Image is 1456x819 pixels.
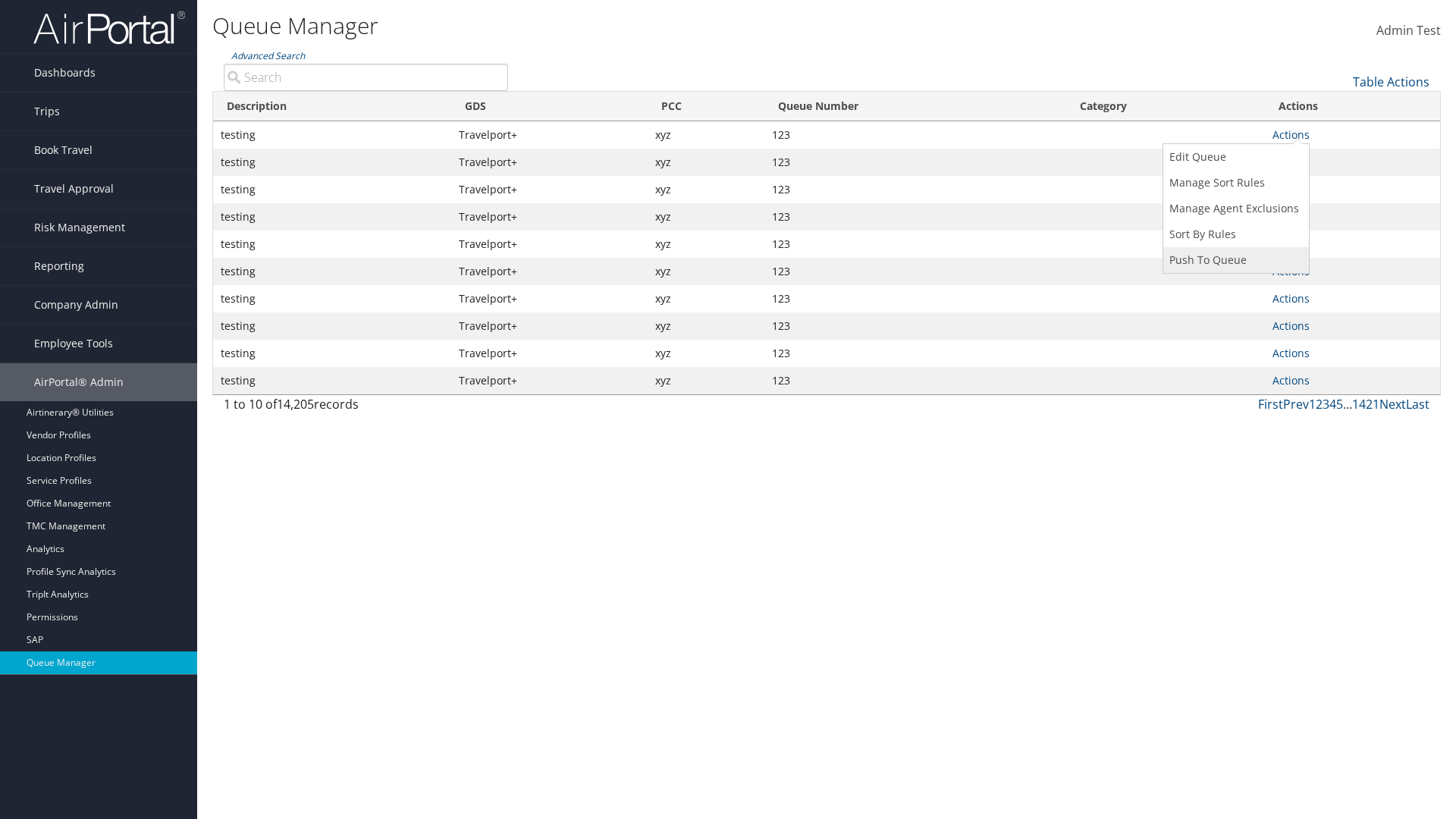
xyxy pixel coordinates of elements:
[213,149,451,176] td: testing
[213,231,451,258] td: testing
[1379,396,1406,413] a: Next
[1163,196,1305,221] a: Manage Agent Exclusions
[648,340,764,367] td: xyz
[1265,92,1440,121] th: Actions
[1329,396,1336,413] a: 4
[648,203,764,231] td: xyz
[277,396,314,413] span: 14,205
[764,176,1066,203] td: 123
[34,247,84,285] span: Reporting
[34,131,93,169] span: Book Travel
[1066,92,1265,121] th: Category: activate to sort column ascending
[764,258,1066,285] td: 123
[451,340,648,367] td: Travelport+
[34,170,114,208] span: Travel Approval
[451,231,648,258] td: Travelport+
[212,10,1031,42] h1: Queue Manager
[213,121,451,149] td: testing
[1376,8,1441,55] a: Admin Test
[34,286,118,324] span: Company Admin
[451,121,648,149] td: Travelport+
[34,93,60,130] span: Trips
[1323,396,1329,413] a: 3
[34,209,125,246] span: Risk Management
[451,92,648,121] th: GDS: activate to sort column ascending
[764,367,1066,394] td: 123
[1376,22,1441,39] span: Admin Test
[224,395,508,421] div: 1 to 10 of records
[1309,396,1316,413] a: 1
[1258,396,1283,413] a: First
[764,312,1066,340] td: 123
[764,121,1066,149] td: 123
[213,92,451,121] th: Description: activate to sort column ascending
[451,203,648,231] td: Travelport+
[1316,396,1323,413] a: 2
[764,231,1066,258] td: 123
[33,10,185,45] img: airportal-logo.png
[451,367,648,394] td: Travelport+
[1272,127,1310,142] a: Actions
[648,92,764,121] th: PCC: activate to sort column ascending
[213,340,451,367] td: testing
[224,64,508,91] input: Advanced Search
[764,203,1066,231] td: 123
[648,149,764,176] td: xyz
[213,203,451,231] td: testing
[213,285,451,312] td: testing
[1406,396,1429,413] a: Last
[648,367,764,394] td: xyz
[1353,74,1429,90] a: Table Actions
[231,49,305,62] a: Advanced Search
[451,176,648,203] td: Travelport+
[213,312,451,340] td: testing
[1343,396,1352,413] span: …
[34,325,113,362] span: Employee Tools
[213,367,451,394] td: testing
[1352,396,1379,413] a: 1421
[451,258,648,285] td: Travelport+
[213,176,451,203] td: testing
[1272,346,1310,360] a: Actions
[1272,373,1310,388] a: Actions
[1272,291,1310,306] a: Actions
[764,340,1066,367] td: 123
[648,121,764,149] td: xyz
[451,285,648,312] td: Travelport+
[1272,318,1310,333] a: Actions
[764,149,1066,176] td: 123
[1163,247,1305,273] a: Push To Queue
[1163,170,1305,196] a: Manage Sort Rules
[451,312,648,340] td: Travelport+
[451,149,648,176] td: Travelport+
[1336,396,1343,413] a: 5
[213,258,451,285] td: testing
[648,312,764,340] td: xyz
[648,258,764,285] td: xyz
[1283,396,1309,413] a: Prev
[764,92,1066,121] th: Queue Number: activate to sort column ascending
[1163,221,1305,247] a: Sort Using Queue's Rules
[648,231,764,258] td: xyz
[648,176,764,203] td: xyz
[34,363,124,401] span: AirPortal® Admin
[648,285,764,312] td: xyz
[764,285,1066,312] td: 123
[34,54,96,92] span: Dashboards
[1163,144,1305,170] a: Edit Queue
